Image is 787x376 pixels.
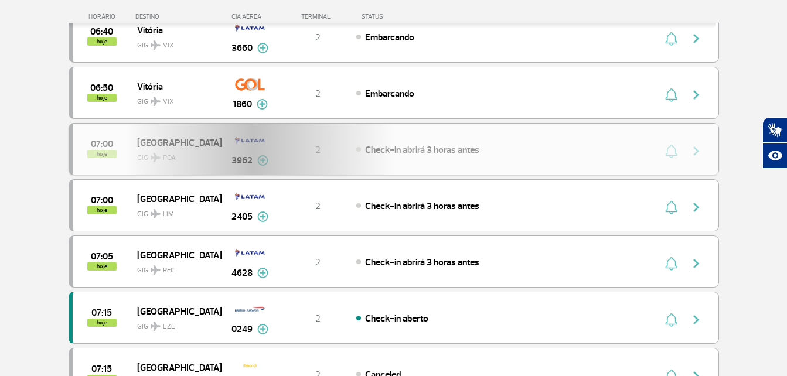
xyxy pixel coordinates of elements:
[762,143,787,169] button: Abrir recursos assistivos.
[315,88,321,100] span: 2
[90,28,113,36] span: 2025-10-01 06:40:00
[163,40,174,51] span: VIX
[280,13,356,20] div: TERMINAL
[257,211,268,222] img: mais-info-painel-voo.svg
[137,78,212,94] span: Vitória
[151,322,161,331] img: destiny_airplane.svg
[665,88,677,102] img: sino-painel-voo.svg
[365,88,414,100] span: Embarcando
[231,41,253,55] span: 3660
[257,268,268,278] img: mais-info-painel-voo.svg
[72,13,136,20] div: HORÁRIO
[163,322,175,332] span: EZE
[233,97,252,111] span: 1860
[365,200,479,212] span: Check-in abrirá 3 horas antes
[365,313,428,324] span: Check-in aberto
[137,259,212,276] span: GIG
[137,191,212,206] span: [GEOGRAPHIC_DATA]
[689,88,703,102] img: seta-direita-painel-voo.svg
[315,257,321,268] span: 2
[689,200,703,214] img: seta-direita-painel-voo.svg
[257,324,268,334] img: mais-info-painel-voo.svg
[137,303,212,319] span: [GEOGRAPHIC_DATA]
[151,97,161,106] img: destiny_airplane.svg
[137,203,212,220] span: GIG
[231,322,253,336] span: 0249
[315,200,321,212] span: 2
[91,196,113,204] span: 2025-10-01 07:00:00
[689,257,703,271] img: seta-direita-painel-voo.svg
[151,265,161,275] img: destiny_airplane.svg
[689,32,703,46] img: seta-direita-painel-voo.svg
[87,319,117,327] span: hoje
[87,206,117,214] span: hoje
[221,13,280,20] div: CIA AÉREA
[315,32,321,43] span: 2
[137,22,212,37] span: Vitória
[665,257,677,271] img: sino-painel-voo.svg
[665,313,677,327] img: sino-painel-voo.svg
[87,262,117,271] span: hoje
[137,247,212,262] span: [GEOGRAPHIC_DATA]
[356,13,451,20] div: STATUS
[135,13,221,20] div: DESTINO
[665,32,677,46] img: sino-painel-voo.svg
[257,99,268,110] img: mais-info-painel-voo.svg
[665,200,677,214] img: sino-painel-voo.svg
[257,43,268,53] img: mais-info-painel-voo.svg
[87,94,117,102] span: hoje
[365,32,414,43] span: Embarcando
[91,365,112,373] span: 2025-10-01 07:15:00
[151,209,161,218] img: destiny_airplane.svg
[689,313,703,327] img: seta-direita-painel-voo.svg
[163,265,175,276] span: REC
[90,84,113,92] span: 2025-10-01 06:50:00
[762,117,787,169] div: Plugin de acessibilidade da Hand Talk.
[315,313,321,324] span: 2
[137,34,212,51] span: GIG
[151,40,161,50] img: destiny_airplane.svg
[163,97,174,107] span: VIX
[137,315,212,332] span: GIG
[137,360,212,375] span: [GEOGRAPHIC_DATA]
[87,37,117,46] span: hoje
[365,257,479,268] span: Check-in abrirá 3 horas antes
[91,309,112,317] span: 2025-10-01 07:15:00
[231,210,253,224] span: 2405
[137,90,212,107] span: GIG
[163,209,174,220] span: LIM
[762,117,787,143] button: Abrir tradutor de língua de sinais.
[91,252,113,261] span: 2025-10-01 07:05:00
[231,266,253,280] span: 4628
